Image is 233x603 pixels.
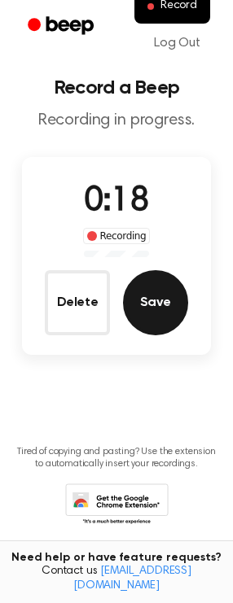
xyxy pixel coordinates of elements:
p: Recording in progress. [13,111,220,131]
h1: Record a Beep [13,78,220,98]
span: Contact us [10,565,223,593]
button: Delete Audio Record [45,270,110,335]
p: Tired of copying and pasting? Use the extension to automatically insert your recordings. [13,446,220,470]
a: Beep [16,11,108,42]
button: Save Audio Record [123,270,188,335]
a: Log Out [138,24,217,63]
div: Recording [83,228,151,244]
a: [EMAIL_ADDRESS][DOMAIN_NAME] [73,566,191,592]
span: 0:18 [84,185,149,219]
